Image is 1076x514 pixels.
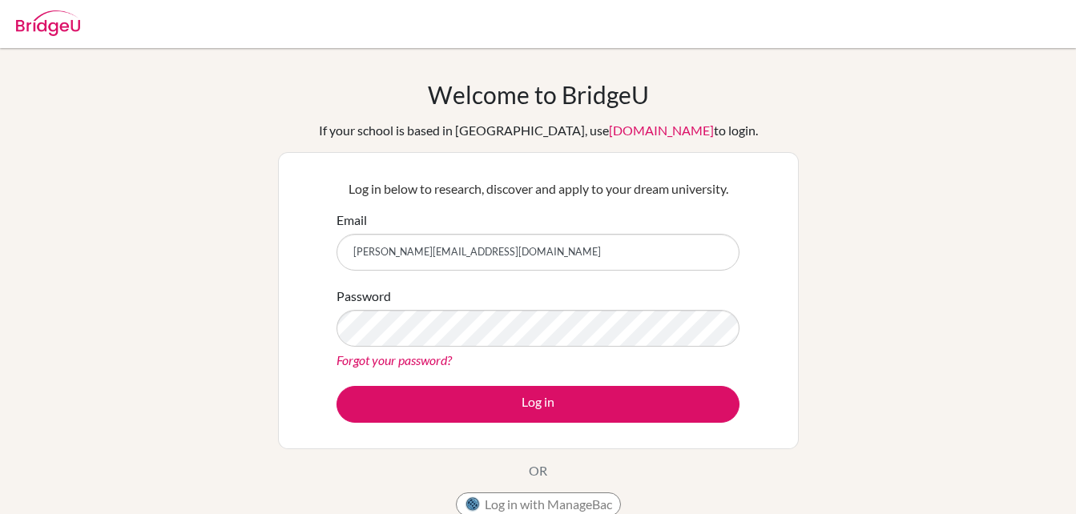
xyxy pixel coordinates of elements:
h1: Welcome to BridgeU [428,80,649,109]
label: Password [337,287,391,306]
a: [DOMAIN_NAME] [609,122,714,138]
a: Forgot your password? [337,352,452,367]
p: Log in below to research, discover and apply to your dream university. [337,179,739,199]
label: Email [337,211,367,230]
div: If your school is based in [GEOGRAPHIC_DATA], use to login. [319,121,758,140]
button: Log in [337,386,739,423]
img: Bridge-U [16,10,80,36]
p: OR [529,461,547,480]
